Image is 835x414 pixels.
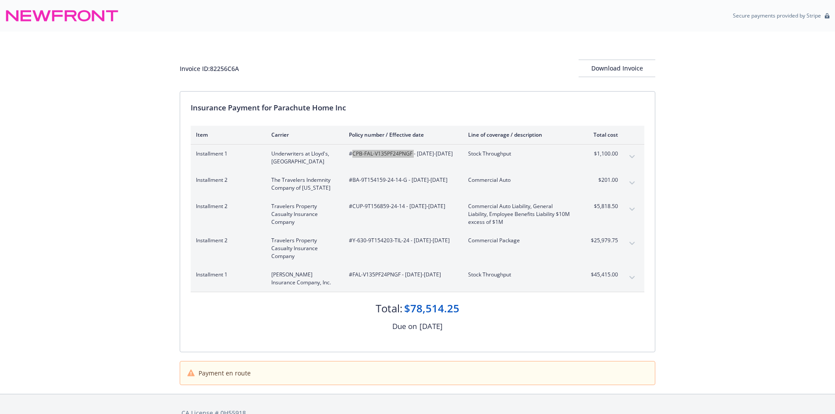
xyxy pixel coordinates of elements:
span: Installment 2 [196,237,257,244]
span: Payment en route [199,368,251,378]
button: expand content [625,202,639,216]
div: Installment 2Travelers Property Casualty Insurance Company#CUP-9T156859-24-14 - [DATE]-[DATE]Comm... [191,197,644,231]
div: Invoice ID: 82256C6A [180,64,239,73]
span: [PERSON_NAME] Insurance Company, Inc. [271,271,335,287]
span: Underwriters at Lloyd's, [GEOGRAPHIC_DATA] [271,150,335,166]
span: The Travelers Indemnity Company of [US_STATE] [271,176,335,192]
span: #BA-9T154159-24-14-G - [DATE]-[DATE] [349,176,454,184]
span: $1,100.00 [585,150,618,158]
div: Item [196,131,257,138]
span: $25,979.75 [585,237,618,244]
div: Insurance Payment for Parachute Home Inc [191,102,644,113]
span: #CUP-9T156859-24-14 - [DATE]-[DATE] [349,202,454,210]
div: Installment 1Underwriters at Lloyd's, [GEOGRAPHIC_DATA]#CPB-FAL-V135PF24PNGF - [DATE]-[DATE]Stock... [191,145,644,171]
span: Travelers Property Casualty Insurance Company [271,202,335,226]
span: Commercial Auto Liability, General Liability, Employee Benefits Liability $10M excess of $1M [468,202,571,226]
span: Installment 1 [196,150,257,158]
p: Secure payments provided by Stripe [733,12,821,19]
button: expand content [625,176,639,190]
span: Commercial Auto [468,176,571,184]
div: Installment 2Travelers Property Casualty Insurance Company#Y-630-9T154203-TIL-24 - [DATE]-[DATE]C... [191,231,644,265]
div: Line of coverage / description [468,131,571,138]
div: $78,514.25 [404,301,459,316]
span: $45,415.00 [585,271,618,279]
span: $5,818.50 [585,202,618,210]
div: Due on [392,321,417,332]
span: Installment 2 [196,202,257,210]
button: expand content [625,271,639,285]
div: Carrier [271,131,335,138]
div: Installment 2The Travelers Indemnity Company of [US_STATE]#BA-9T154159-24-14-G - [DATE]-[DATE]Com... [191,171,644,197]
span: Stock Throughput [468,271,571,279]
span: Installment 2 [196,176,257,184]
span: $201.00 [585,176,618,184]
div: Installment 1[PERSON_NAME] Insurance Company, Inc.#FAL-V135PF24PNGF - [DATE]-[DATE]Stock Throughp... [191,265,644,292]
span: Stock Throughput [468,150,571,158]
span: Travelers Property Casualty Insurance Company [271,237,335,260]
button: expand content [625,237,639,251]
div: Policy number / Effective date [349,131,454,138]
span: #Y-630-9T154203-TIL-24 - [DATE]-[DATE] [349,237,454,244]
div: Total cost [585,131,618,138]
span: Installment 1 [196,271,257,279]
span: Commercial Package [468,237,571,244]
span: #FAL-V135PF24PNGF - [DATE]-[DATE] [349,271,454,279]
div: [DATE] [419,321,443,332]
button: expand content [625,150,639,164]
div: Total: [376,301,402,316]
span: #CPB-FAL-V135PF24PNGF - [DATE]-[DATE] [349,150,454,158]
button: Download Invoice [579,60,655,77]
